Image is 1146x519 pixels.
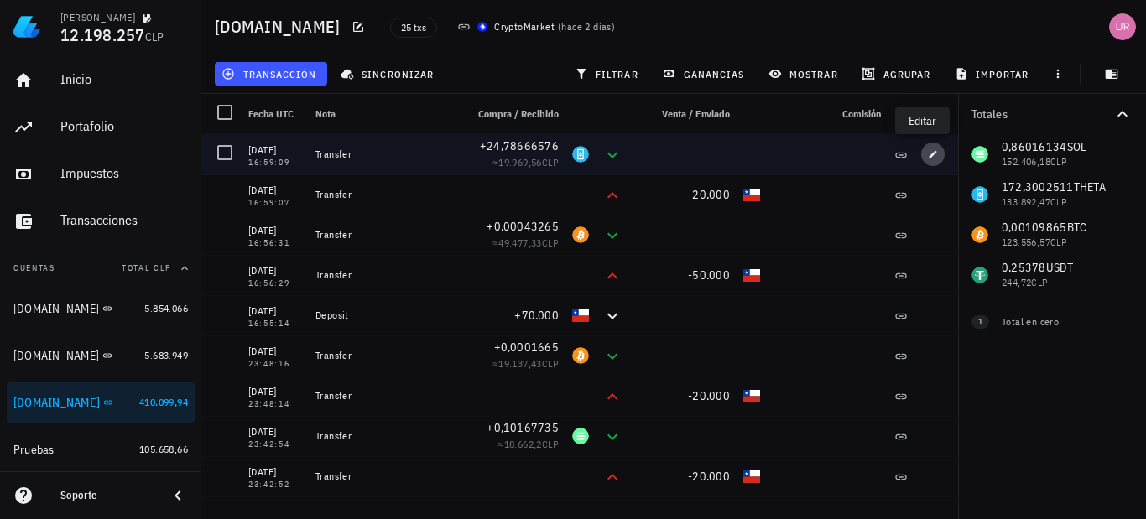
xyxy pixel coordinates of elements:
span: ≈ [492,357,559,370]
button: mostrar [762,62,848,86]
button: sincronizar [334,62,445,86]
a: Portafolio [7,107,195,148]
div: Transfer [315,429,451,443]
div: BTC-icon [572,226,589,243]
div: CLP-icon [743,267,760,283]
span: CLP [542,156,559,169]
a: Impuestos [7,154,195,195]
div: 23:48:16 [248,360,302,368]
div: [DATE] [248,182,302,199]
div: Impuestos [60,165,188,181]
span: sincronizar [344,67,434,80]
span: Nota [315,107,336,120]
div: [DATE] [248,262,302,279]
div: [DATE] [248,423,302,440]
span: ≈ [492,156,559,169]
span: 105.658,66 [139,443,188,455]
span: 5.683.949 [144,349,188,361]
div: 16:59:09 [248,158,302,167]
button: ganancias [655,62,755,86]
button: CuentasTotal CLP [7,248,195,288]
div: Transfer [315,148,451,161]
div: Nota [309,94,458,134]
div: Transfer [315,470,451,483]
div: Fecha UTC [242,94,309,134]
div: Transfer [315,228,451,241]
span: CLP [145,29,164,44]
div: 16:55:14 [248,319,302,328]
div: BTC-icon [572,347,589,364]
div: [DATE] [248,464,302,480]
span: hace 2 días [561,20,611,33]
span: filtrar [578,67,638,80]
span: 19.969,56 [498,156,542,169]
div: Transfer [315,188,451,201]
span: +70.000 [514,308,559,323]
span: ( ) [558,18,615,35]
span: CLP [542,236,559,249]
h1: [DOMAIN_NAME] [215,13,346,40]
div: [DATE] [248,383,302,400]
div: [DOMAIN_NAME] [13,302,99,316]
div: Transfer [315,268,451,282]
div: Comisión [767,94,888,134]
div: [DATE] [248,303,302,319]
div: 23:42:52 [248,480,302,489]
div: 16:56:31 [248,239,302,247]
span: 410.099,94 [139,396,188,408]
span: ganancias [665,67,744,80]
div: CLP-icon [743,468,760,485]
img: CryptoMKT [477,22,487,32]
a: [DOMAIN_NAME] 5.683.949 [7,335,195,376]
div: CryptoMarket [494,18,555,35]
div: Deposit [315,309,451,322]
div: Compra / Recibido [458,94,565,134]
span: Total CLP [122,262,171,273]
span: Fecha UTC [248,107,294,120]
span: +0,0001665 [494,340,560,355]
div: Transfer [315,389,451,402]
span: CLP [542,357,559,370]
div: 16:56:29 [248,279,302,288]
span: -50.000 [688,267,730,283]
span: mostrar [772,67,838,80]
span: +0,00043265 [487,219,559,234]
div: Venta / Enviado [629,94,737,134]
a: Pruebas 105.658,66 [7,429,195,470]
button: importar [947,62,1039,86]
div: Pruebas [13,443,55,457]
div: SOL-icon [572,428,589,444]
div: avatar [1109,13,1136,40]
div: 16:59:07 [248,199,302,207]
div: [PERSON_NAME] [60,11,135,24]
span: Venta / Enviado [662,107,730,120]
div: [DATE] [248,222,302,239]
div: [DOMAIN_NAME] [13,396,100,410]
a: [DOMAIN_NAME] 5.854.066 [7,288,195,329]
span: 5.854.066 [144,302,188,314]
span: 18.662,2 [504,438,542,450]
span: agrupar [865,67,930,80]
div: CLP-icon [743,387,760,404]
button: Totales [958,94,1146,134]
div: Inicio [60,71,188,87]
div: Transacciones [60,212,188,228]
div: 23:42:54 [248,440,302,449]
a: [DOMAIN_NAME] 410.099,94 [7,382,195,423]
span: 12.198.257 [60,23,145,46]
span: 49.477,33 [498,236,542,249]
a: Transacciones [7,201,195,241]
span: +0,10167735 [487,420,559,435]
img: LedgiFi [13,13,40,40]
div: Portafolio [60,118,188,134]
div: CLP-icon [743,186,760,203]
span: importar [958,67,1029,80]
button: filtrar [568,62,649,86]
span: 1 [978,315,982,329]
div: Soporte [60,489,154,502]
div: Totales [971,108,1112,120]
div: Total en cero [1002,314,1099,330]
span: CLP [542,438,559,450]
span: -20.000 [688,187,730,202]
div: [DATE] [248,142,302,158]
